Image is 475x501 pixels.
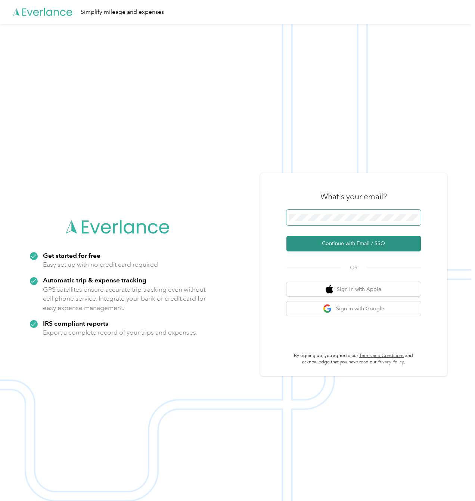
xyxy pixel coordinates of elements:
p: By signing up, you agree to our and acknowledge that you have read our . [286,353,421,366]
p: Export a complete record of your trips and expenses. [43,328,198,337]
strong: Get started for free [43,251,100,259]
span: OR [341,264,367,272]
button: google logoSign in with Google [286,301,421,316]
a: Privacy Policy [378,359,404,365]
a: Terms and Conditions [359,353,404,358]
img: apple logo [326,285,333,294]
strong: IRS compliant reports [43,319,108,327]
button: apple logoSign in with Apple [286,282,421,297]
p: Easy set up with no credit card required [43,260,158,269]
img: google logo [323,304,332,313]
strong: Automatic trip & expense tracking [43,276,146,284]
div: Simplify mileage and expenses [81,7,164,17]
button: Continue with Email / SSO [286,236,421,251]
h3: What's your email? [320,191,387,202]
p: GPS satellites ensure accurate trip tracking even without cell phone service. Integrate your bank... [43,285,206,313]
